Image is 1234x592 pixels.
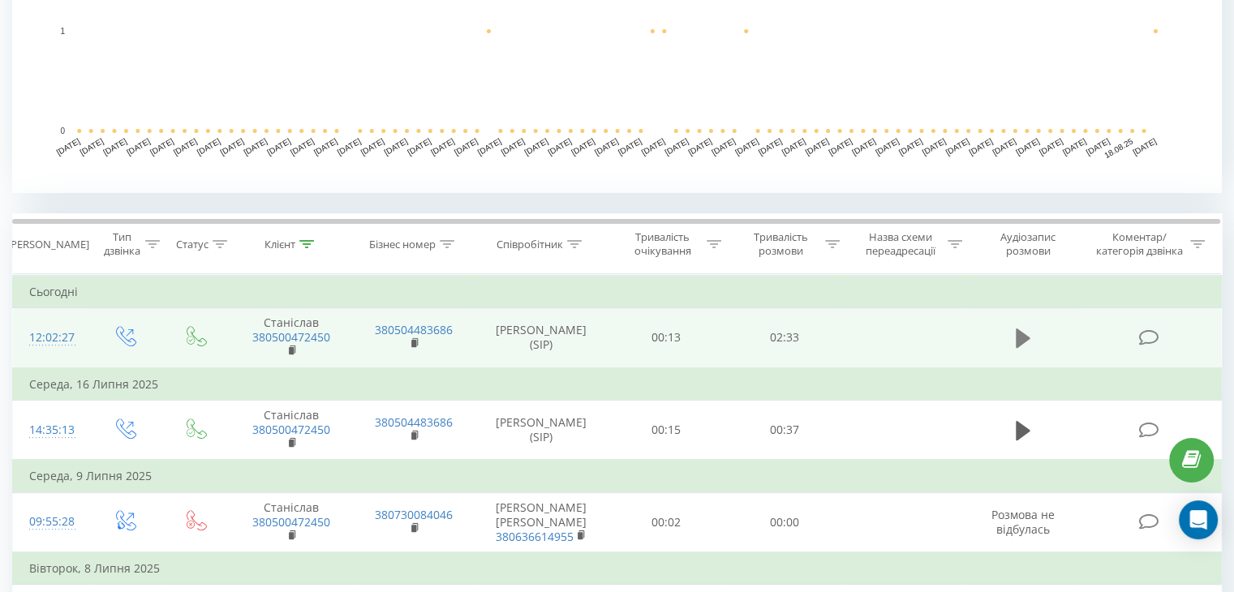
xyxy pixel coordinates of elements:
text: [DATE] [219,136,246,157]
text: [DATE] [500,136,527,157]
td: [PERSON_NAME] (SIP) [475,400,608,460]
td: Станіслав [230,308,352,368]
text: [DATE] [804,136,831,157]
text: [DATE] [617,136,643,157]
text: 18.08.25 [1103,136,1135,160]
div: Бізнес номер [369,238,436,251]
td: 00:13 [608,308,725,368]
div: Тривалість очікування [622,230,703,258]
text: [DATE] [359,136,386,157]
a: 380636614955 [496,529,574,544]
text: [DATE] [593,136,620,157]
div: Open Intercom Messenger [1179,500,1218,539]
td: Вівторок, 8 Липня 2025 [13,552,1222,585]
text: [DATE] [1014,136,1041,157]
td: [PERSON_NAME] (SIP) [475,308,608,368]
text: [DATE] [967,136,994,157]
text: 1 [60,27,65,36]
text: [DATE] [663,136,690,157]
text: [DATE] [382,136,409,157]
a: 380500472450 [252,329,330,345]
text: [DATE] [429,136,456,157]
a: 380730084046 [375,507,453,522]
text: [DATE] [640,136,667,157]
text: [DATE] [1085,136,1111,157]
a: 380504483686 [375,322,453,337]
text: [DATE] [522,136,549,157]
text: [DATE] [757,136,784,157]
div: Співробітник [497,238,563,251]
td: [PERSON_NAME] [PERSON_NAME] [475,492,608,552]
text: [DATE] [780,136,807,157]
td: Станіслав [230,400,352,460]
td: Середа, 16 Липня 2025 [13,368,1222,401]
text: [DATE] [921,136,948,157]
text: [DATE] [336,136,363,157]
a: 380500472450 [252,514,330,530]
div: Тип дзвінка [102,230,140,258]
text: 0 [60,127,65,135]
td: Станіслав [230,492,352,552]
text: [DATE] [79,136,105,157]
div: Клієнт [264,238,295,251]
div: Коментар/категорія дзвінка [1091,230,1186,258]
div: Статус [176,238,209,251]
text: [DATE] [242,136,269,157]
text: [DATE] [476,136,503,157]
span: Розмова не відбулась [991,507,1055,537]
text: [DATE] [1131,136,1158,157]
td: 00:37 [725,400,843,460]
td: 02:33 [725,308,843,368]
td: Середа, 9 Липня 2025 [13,460,1222,492]
td: Сьогодні [13,276,1222,308]
text: [DATE] [148,136,175,157]
div: 14:35:13 [29,414,72,446]
a: 380504483686 [375,414,453,430]
text: [DATE] [125,136,152,157]
text: [DATE] [265,136,292,157]
div: Тривалість розмови [740,230,821,258]
text: [DATE] [172,136,199,157]
text: [DATE] [55,136,82,157]
div: 09:55:28 [29,506,72,538]
text: [DATE] [897,136,924,157]
text: [DATE] [406,136,432,157]
text: [DATE] [1038,136,1064,157]
text: [DATE] [944,136,971,157]
td: 00:02 [608,492,725,552]
td: 00:15 [608,400,725,460]
text: [DATE] [710,136,737,157]
a: 380500472450 [252,422,330,437]
text: [DATE] [101,136,128,157]
text: [DATE] [827,136,853,157]
text: [DATE] [1061,136,1088,157]
div: [PERSON_NAME] [7,238,89,251]
text: [DATE] [686,136,713,157]
div: Назва схеми переадресації [858,230,944,258]
td: 00:00 [725,492,843,552]
text: [DATE] [289,136,316,157]
text: [DATE] [850,136,877,157]
text: [DATE] [874,136,901,157]
text: [DATE] [733,136,760,157]
div: Аудіозапис розмови [981,230,1076,258]
text: [DATE] [570,136,596,157]
text: [DATE] [546,136,573,157]
text: [DATE] [453,136,479,157]
text: [DATE] [312,136,339,157]
text: [DATE] [196,136,222,157]
text: [DATE] [991,136,1017,157]
div: 12:02:27 [29,322,72,354]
